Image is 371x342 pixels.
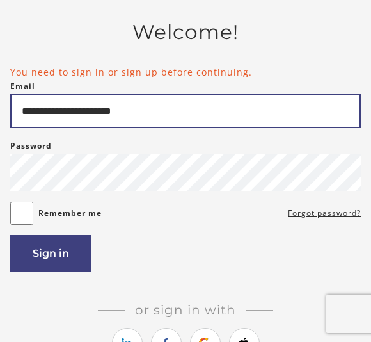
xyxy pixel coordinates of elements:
label: Email [10,79,35,94]
li: You need to sign in or sign up before continuing. [10,65,361,79]
a: Forgot password? [288,206,361,221]
label: Password [10,138,52,154]
span: Or sign in with [125,302,246,318]
h2: Welcome! [10,20,361,45]
button: Sign in [10,235,91,272]
label: Remember me [38,206,102,221]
